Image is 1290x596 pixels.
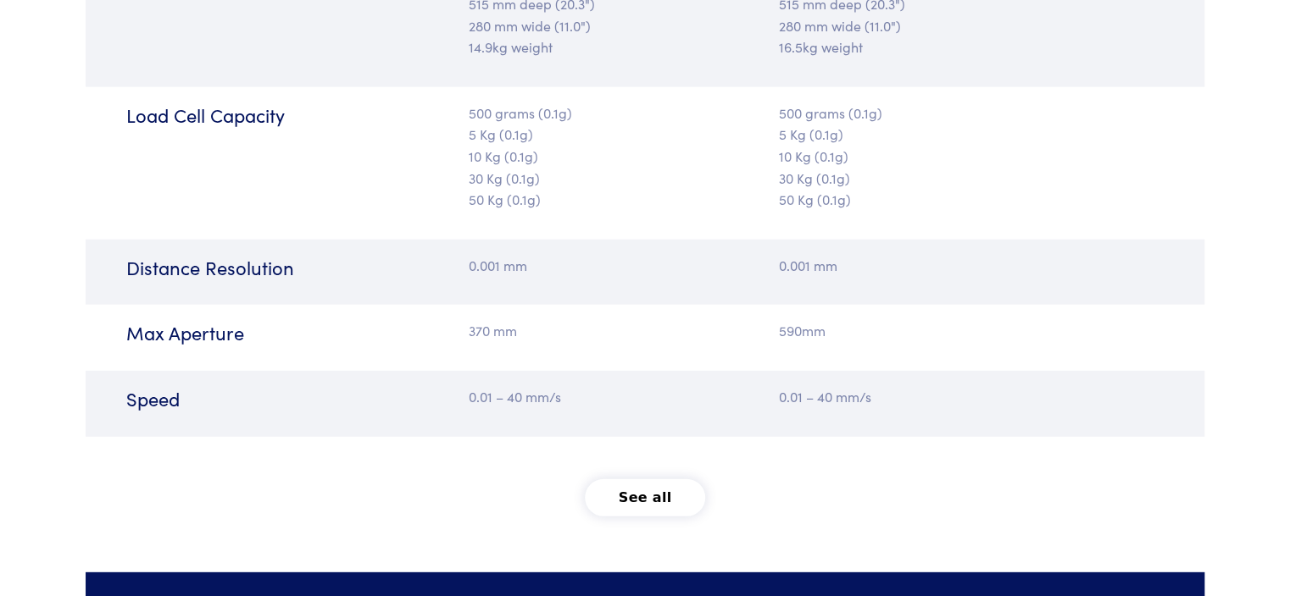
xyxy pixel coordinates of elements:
p: 0.001 mm [469,255,635,277]
h6: Distance Resolution [126,255,448,281]
p: 0.001 mm [779,255,1101,277]
h6: Load Cell Capacity [126,102,448,129]
button: See all [585,479,706,516]
p: 500 grams (0.1g) 5 Kg (0.1g) 10 Kg (0.1g) 30 Kg (0.1g) 50 Kg (0.1g) [779,102,1101,211]
h6: Max Aperture [126,320,448,346]
p: 0.01 – 40 mm/s [779,386,1101,408]
p: 500 grams (0.1g) 5 Kg (0.1g) 10 Kg (0.1g) 30 Kg (0.1g) 50 Kg (0.1g) [469,102,635,211]
h6: Speed [126,386,448,412]
p: 590mm [779,320,1101,342]
p: 370 mm [469,320,635,342]
p: 0.01 – 40 mm/s [469,386,635,408]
